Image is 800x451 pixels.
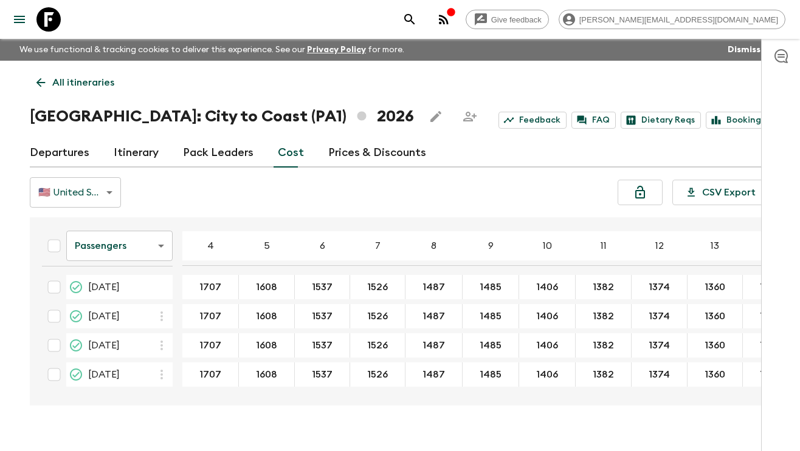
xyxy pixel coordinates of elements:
span: [PERSON_NAME][EMAIL_ADDRESS][DOMAIN_NAME] [573,15,785,24]
button: 1382 [578,275,629,299]
button: 1608 [241,333,292,358]
button: 1537 [297,275,347,299]
a: Cost [278,138,304,168]
button: 1707 [185,333,236,358]
div: Passengers [66,229,173,263]
p: 8 [431,239,436,253]
div: 10 Oct 2026; 11 [576,304,632,328]
button: 1406 [522,333,573,358]
div: 21 Nov 2026; 12 [632,333,688,358]
button: 1406 [522,362,573,387]
div: 21 Nov 2026; 7 [350,333,405,358]
button: 1608 [241,362,292,387]
div: 21 Nov 2026; 10 [519,333,576,358]
svg: Proposed [69,309,83,324]
p: 10 [543,239,552,253]
button: 1360 [690,333,740,358]
button: 1526 [353,333,402,358]
button: 1487 [408,362,460,387]
div: 05 Sep 2026; 4 [182,275,239,299]
svg: Proposed [69,338,83,353]
div: 10 Oct 2026; 13 [688,304,743,328]
div: 05 Sep 2026; 6 [295,275,350,299]
div: [PERSON_NAME][EMAIL_ADDRESS][DOMAIN_NAME] [559,10,785,29]
div: 21 Nov 2026; 9 [463,333,519,358]
button: 1485 [465,304,516,328]
p: All itineraries [52,75,114,90]
div: 10 Oct 2026; 12 [632,304,688,328]
button: 1382 [578,304,629,328]
a: Pack Leaders [183,138,253,168]
a: Departures [30,138,89,168]
div: 10 Oct 2026; 6 [295,304,350,328]
button: menu [7,7,32,32]
a: Privacy Policy [307,46,366,54]
button: 1537 [297,304,347,328]
div: 21 Dec 2026; 8 [405,362,463,387]
div: 21 Dec 2026; 13 [688,362,743,387]
a: Bookings [706,112,771,129]
button: 1360 [690,304,740,328]
button: Lock costs [618,180,663,205]
span: Give feedback [484,15,548,24]
a: Give feedback [466,10,549,29]
div: Select all [42,234,66,258]
button: 1360 [690,362,740,387]
div: 05 Sep 2026; 14 [743,275,799,299]
button: 1707 [185,362,236,387]
button: 1374 [634,304,684,328]
div: 21 Dec 2026; 7 [350,362,405,387]
div: 21 Nov 2026; 11 [576,333,632,358]
div: 21 Dec 2026; 10 [519,362,576,387]
button: search adventures [398,7,422,32]
a: Prices & Discounts [328,138,426,168]
a: Feedback [498,112,567,129]
div: 21 Dec 2026; 11 [576,362,632,387]
button: 1406 [522,275,573,299]
div: 10 Oct 2026; 10 [519,304,576,328]
button: 1406 [522,304,573,328]
button: 1526 [353,362,402,387]
div: 05 Sep 2026; 9 [463,275,519,299]
svg: Proposed [69,367,83,382]
div: 21 Nov 2026; 4 [182,333,239,358]
div: 🇺🇸 United States Dollar (USD) [30,175,121,209]
div: 21 Dec 2026; 4 [182,362,239,387]
div: 05 Sep 2026; 8 [405,275,463,299]
button: 1608 [241,304,292,328]
button: 1485 [465,333,516,358]
div: 21 Dec 2026; 14 [743,362,799,387]
button: 1487 [408,304,460,328]
button: 1487 [408,333,460,358]
p: 9 [488,239,494,253]
p: We use functional & tracking cookies to deliver this experience. See our for more. [15,39,409,61]
button: 1485 [465,362,516,387]
span: [DATE] [88,309,120,324]
p: 6 [320,239,325,253]
button: 1374 [634,362,684,387]
button: 1537 [297,362,347,387]
button: CSV Export [672,180,771,205]
button: 1348 [745,275,796,299]
p: 5 [264,239,270,253]
button: Dismiss [725,41,764,58]
button: 1485 [465,275,516,299]
p: 11 [601,239,607,253]
button: 1537 [297,333,347,358]
a: Itinerary [114,138,159,168]
button: 1382 [578,333,629,358]
div: 10 Oct 2026; 14 [743,304,799,328]
button: 1526 [353,304,402,328]
span: [DATE] [88,280,120,294]
p: 7 [375,239,381,253]
div: 21 Nov 2026; 5 [239,333,295,358]
div: 10 Oct 2026; 7 [350,304,405,328]
div: 05 Sep 2026; 5 [239,275,295,299]
button: 1348 [745,362,796,387]
p: 12 [655,239,664,253]
div: 21 Nov 2026; 13 [688,333,743,358]
div: 21 Dec 2026; 6 [295,362,350,387]
div: 21 Nov 2026; 14 [743,333,799,358]
h1: [GEOGRAPHIC_DATA]: City to Coast (PA1) 2026 [30,104,414,129]
button: 1374 [634,333,684,358]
